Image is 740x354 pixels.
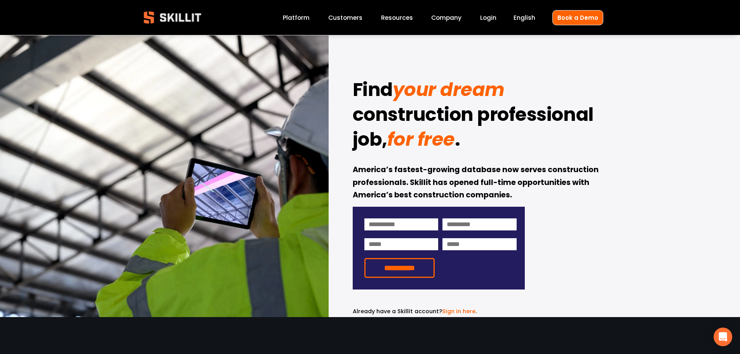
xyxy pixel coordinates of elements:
strong: America’s fastest-growing database now serves construction professionals. Skillit has opened full... [353,164,600,202]
span: Resources [381,13,413,22]
a: Company [431,12,461,23]
p: . [353,307,525,316]
em: for free [387,126,455,152]
img: Skillit [137,6,208,29]
div: language picker [514,12,535,23]
strong: Find [353,75,393,107]
strong: . [455,125,460,157]
strong: construction professional job, [353,100,597,157]
a: Book a Demo [552,10,603,25]
a: Sign in here [442,307,475,315]
a: Login [480,12,496,23]
span: English [514,13,535,22]
a: folder dropdown [381,12,413,23]
a: Customers [328,12,362,23]
span: Already have a Skillit account? [353,307,442,315]
div: Open Intercom Messenger [714,328,732,346]
em: your dream [393,77,505,103]
a: Platform [283,12,310,23]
